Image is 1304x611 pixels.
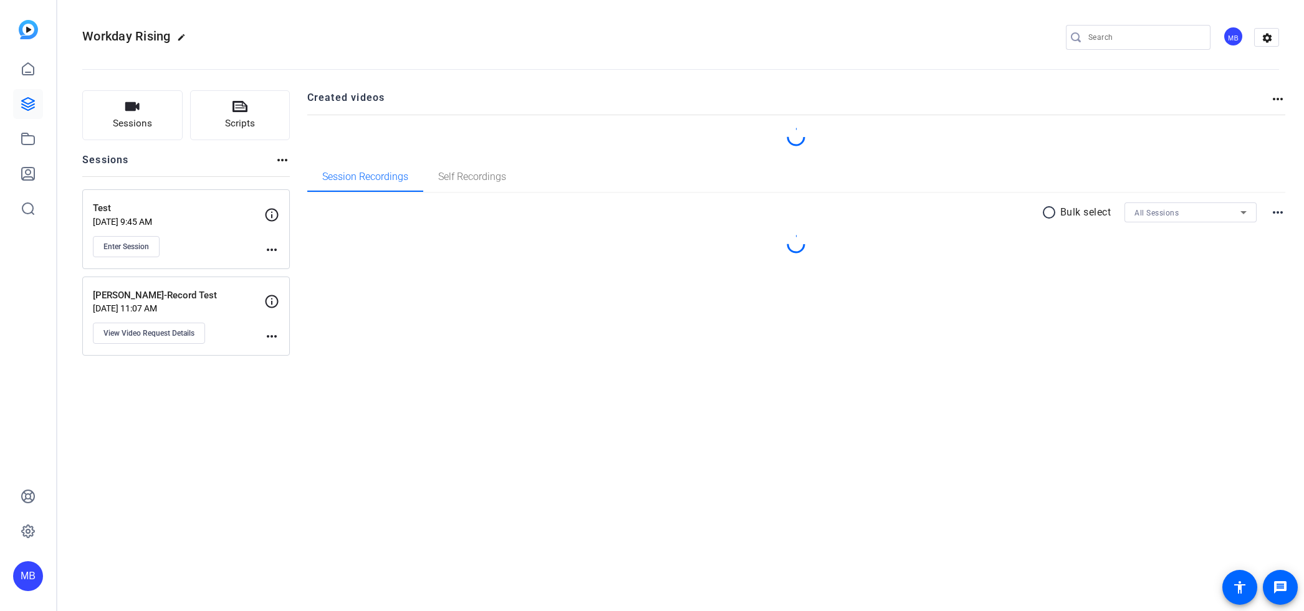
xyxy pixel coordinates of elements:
mat-icon: more_horiz [264,329,279,344]
mat-icon: message [1273,580,1288,595]
span: Scripts [225,116,255,131]
input: Search [1088,30,1201,45]
p: [DATE] 9:45 AM [93,217,264,227]
mat-icon: edit [177,33,192,48]
button: Sessions [82,90,183,140]
span: Workday Rising [82,29,171,44]
span: Self Recordings [438,172,506,182]
p: Test [93,201,264,216]
ngx-avatar: Matthew Barraro [1223,26,1245,48]
p: Bulk select [1060,205,1111,220]
p: [PERSON_NAME]-Record Test [93,288,264,303]
mat-icon: accessibility [1232,580,1247,595]
span: Sessions [113,116,152,131]
mat-icon: settings [1255,29,1280,47]
mat-icon: more_horiz [1270,92,1285,107]
div: MB [13,561,43,591]
mat-icon: radio_button_unchecked [1042,205,1060,220]
mat-icon: more_horiz [1270,205,1285,220]
p: [DATE] 11:07 AM [93,303,264,313]
span: View Video Request Details [103,328,194,338]
button: View Video Request Details [93,323,205,344]
mat-icon: more_horiz [275,153,290,168]
h2: Created videos [307,90,1271,115]
button: Enter Session [93,236,160,257]
div: MB [1223,26,1244,47]
mat-icon: more_horiz [264,242,279,257]
span: Session Recordings [322,172,408,182]
img: blue-gradient.svg [19,20,38,39]
h2: Sessions [82,153,129,176]
button: Scripts [190,90,290,140]
span: Enter Session [103,242,149,252]
span: All Sessions [1134,209,1179,217]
